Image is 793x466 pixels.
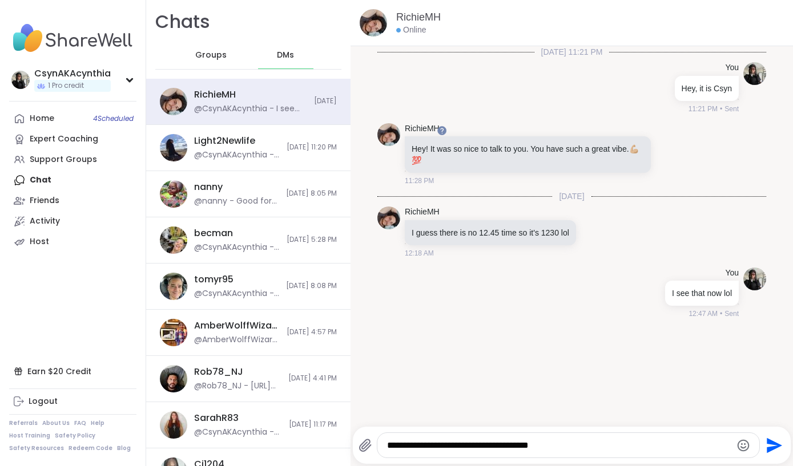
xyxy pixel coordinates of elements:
a: Activity [9,211,136,232]
span: 11:28 PM [405,176,434,186]
div: Home [30,113,54,124]
img: https://sharewell-space-live.sfo3.digitaloceanspaces.com/user-generated/1d759691-947a-464c-90d8-0... [160,226,187,254]
span: [DATE] 8:08 PM [286,281,337,291]
a: Logout [9,391,136,412]
span: Groups [195,50,227,61]
a: RichieMH [405,123,440,135]
span: [DATE] 8:05 PM [286,189,337,198]
a: Referrals [9,419,38,427]
a: Safety Resources [9,444,64,452]
p: I see that now lol [672,287,732,299]
img: https://sharewell-space-live.sfo3.digitaloceanspaces.com/user-generated/2900bf6e-1806-45f4-9e6b-5... [743,268,766,290]
span: 12:47 AM [689,309,718,319]
p: Hey! It was so nice to talk to you. You have such a great vibe. [412,143,644,166]
div: Light2Newlife [194,135,255,147]
a: Host Training [9,432,50,440]
span: [DATE] [314,96,337,106]
span: [DATE] 4:41 PM [288,374,337,383]
a: Home4Scheduled [9,108,136,129]
div: Rob78_NJ [194,366,243,378]
iframe: Spotlight [437,126,446,135]
div: Expert Coaching [30,133,98,145]
span: Sent [724,309,739,319]
span: 💪🏼 [629,144,639,153]
div: @AmberWolffWizard - Hey yes, im actually hosting tonight 8 est [194,334,280,346]
a: Help [91,419,104,427]
a: Friends [9,191,136,211]
img: CsynAKAcynthia [11,71,30,89]
img: https://sharewell-space-live.sfo3.digitaloceanspaces.com/user-generated/ff9b58c2-398f-4d44-9c46-5... [377,206,400,229]
div: @CsynAKAcynthia - Hey, are you no longer doing anymore groups? [194,427,282,438]
div: Friends [30,195,59,206]
span: [DATE] 4:57 PM [287,327,337,337]
a: Safety Policy [55,432,95,440]
p: I guess there is no 12.45 time so it's 1230 lol [412,227,569,238]
div: @Rob78_NJ - [URL][DOMAIN_NAME] [194,380,281,392]
div: Online [396,25,426,36]
h4: You [725,62,739,74]
div: becman [194,227,233,240]
div: RichieMH [194,88,236,101]
div: CsynAKAcynthia [34,67,111,80]
img: https://sharewell-space-live.sfo3.digitaloceanspaces.com/user-generated/a7f8707e-e84f-4527-ae09-3... [160,134,187,161]
div: Activity [30,216,60,227]
span: [DATE] 11:20 PM [287,143,337,152]
div: @CsynAKAcynthia - Oh I was in the [DATE] night group with [PERSON_NAME], just in case you don't r... [194,242,280,253]
img: https://sharewell-space-live.sfo3.digitaloceanspaces.com/user-generated/2900bf6e-1806-45f4-9e6b-5... [743,62,766,85]
img: https://sharewell-space-live.sfo3.digitaloceanspaces.com/user-generated/ff9b58c2-398f-4d44-9c46-5... [160,88,187,115]
span: • [720,309,722,319]
a: Expert Coaching [9,129,136,149]
a: RichieMH [405,206,440,218]
span: 12:18 AM [405,248,434,258]
img: ShareWell Nav Logo [9,18,136,58]
span: [DATE] 11:17 PM [289,420,337,429]
button: Emoji picker [736,439,750,452]
div: SarahR83 [194,412,239,424]
a: Redeem Code [69,444,112,452]
a: Host [9,232,136,252]
div: @CsynAKAcynthia - I see that now lol [194,103,307,115]
span: 11:21 PM [689,104,718,114]
span: Sent [724,104,739,114]
a: Blog [117,444,131,452]
span: [DATE] 5:28 PM [287,235,337,245]
div: @CsynAKAcynthia - hey [194,288,279,299]
img: https://sharewell-space-live.sfo3.digitaloceanspaces.com/user-generated/056831d8-8075-4f1e-81d5-a... [160,273,187,300]
div: nanny [194,181,223,193]
span: DMs [277,50,294,61]
span: [DATE] 11:21 PM [534,46,610,58]
a: RichieMH [396,10,441,25]
div: @CsynAKAcynthia - But the video is 256 so how do I get it down to at least 100 [194,149,280,161]
a: Support Groups [9,149,136,170]
img: https://sharewell-space-live.sfo3.digitaloceanspaces.com/user-generated/9a5601ee-7e1f-42be-b53e-4... [160,319,187,346]
img: https://sharewell-space-live.sfo3.digitaloceanspaces.com/user-generated/ff9b58c2-398f-4d44-9c46-5... [360,9,387,37]
a: FAQ [74,419,86,427]
div: AmberWolffWizard [194,319,280,332]
img: https://sharewell-space-live.sfo3.digitaloceanspaces.com/user-generated/cfc70b27-6d26-4702-bc99-9... [160,365,187,392]
div: Logout [29,396,58,407]
button: Send [760,432,786,458]
div: tomyr95 [194,273,234,286]
div: Support Groups [30,154,97,165]
a: About Us [42,419,70,427]
span: • [720,104,722,114]
img: https://sharewell-space-live.sfo3.digitaloceanspaces.com/user-generated/ffcc5913-c536-41d3-99f7-f... [160,180,187,208]
div: Host [30,236,49,248]
div: @nanny - Good for you, I am so proud of you. Let me know when you are going to host so I make sur... [194,196,279,207]
p: Hey, it is Csyn [682,83,732,94]
h4: You [725,268,739,279]
img: https://sharewell-space-live.sfo3.digitaloceanspaces.com/user-generated/ff9b58c2-398f-4d44-9c46-5... [377,123,400,146]
img: https://sharewell-space-live.sfo3.digitaloceanspaces.com/user-generated/ad949235-6f32-41e6-8b9f-9... [160,411,187,439]
div: Earn $20 Credit [9,361,136,382]
h1: Chats [155,9,210,35]
textarea: Type your message [387,440,731,451]
span: 4 Scheduled [93,114,134,123]
span: 1 Pro credit [48,81,84,91]
span: 💯 [412,156,421,165]
span: [DATE] [552,191,591,202]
